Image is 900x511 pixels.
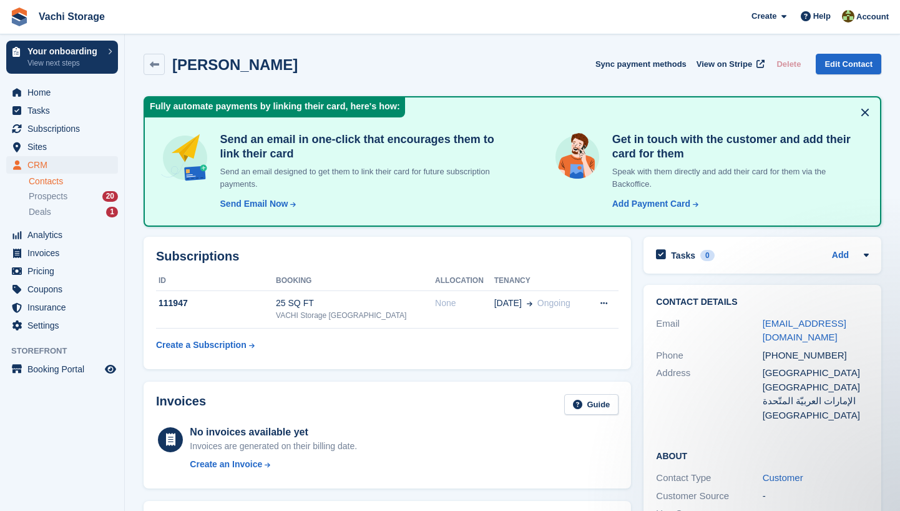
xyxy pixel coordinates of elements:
[6,156,118,174] a: menu
[671,250,695,261] h2: Tasks
[494,297,522,310] span: [DATE]
[27,120,102,137] span: Subscriptions
[156,394,206,415] h2: Invoices
[156,271,276,291] th: ID
[813,10,831,22] span: Help
[700,250,715,261] div: 0
[435,297,494,310] div: None
[29,206,118,219] a: Deals 1
[102,191,118,202] div: 20
[27,84,102,101] span: Home
[276,297,435,310] div: 25 SQ FT
[856,11,889,23] span: Account
[27,102,102,119] span: Tasks
[537,298,570,308] span: Ongoing
[172,56,298,73] h2: [PERSON_NAME]
[6,84,118,101] a: menu
[6,280,118,298] a: menu
[763,380,869,395] div: [GEOGRAPHIC_DATA]
[11,345,124,357] span: Storefront
[607,166,865,190] p: Speak with them directly and add their card for them via the Backoffice.
[27,299,102,316] span: Insurance
[656,297,869,307] h2: Contact Details
[29,176,118,187] a: Contacts
[27,226,102,244] span: Analytics
[6,244,118,262] a: menu
[29,191,67,202] span: Prospects
[106,207,118,217] div: 1
[832,249,849,263] a: Add
[27,317,102,334] span: Settings
[763,409,869,423] div: [GEOGRAPHIC_DATA]
[215,132,503,161] h4: Send an email in one-click that encourages them to link their card
[6,299,118,316] a: menu
[190,458,357,471] a: Create an Invoice
[29,190,118,203] a: Prospects 20
[27,47,102,56] p: Your onboarding
[564,394,619,415] a: Guide
[751,10,776,22] span: Create
[276,310,435,321] div: VACHI Storage [GEOGRAPHIC_DATA]
[763,366,869,380] div: [GEOGRAPHIC_DATA]
[27,57,102,69] p: View next steps
[607,197,700,211] a: Add Payment Card
[190,425,357,440] div: No invoices available yet
[6,262,118,280] a: menu
[816,54,881,74] a: Edit Contact
[6,120,118,137] a: menu
[6,41,118,74] a: Your onboarding View next steps
[656,489,762,504] div: Customer Source
[156,297,276,310] div: 111947
[156,339,247,352] div: Create a Subscription
[6,102,118,119] a: menu
[842,10,854,22] img: Anete Gre
[656,366,762,422] div: Address
[763,349,869,363] div: [PHONE_NUMBER]
[552,132,602,182] img: get-in-touch-e3e95b6451f4e49772a6039d3abdde126589d6f45a760754adfa51be33bf0f70.svg
[763,394,869,409] div: الإمارات العربيّة المتّحدة
[27,262,102,280] span: Pricing
[656,471,762,485] div: Contact Type
[34,6,110,27] a: Vachi Storage
[763,489,869,504] div: -
[156,334,255,357] a: Create a Subscription
[6,226,118,244] a: menu
[27,280,102,298] span: Coupons
[190,458,262,471] div: Create an Invoice
[697,58,752,71] span: View on Stripe
[215,166,503,190] p: Send an email designed to get them to link their card for future subscription payments.
[27,244,102,262] span: Invoices
[160,132,210,183] img: send-email-b5881ef4c8f827a638e46e229e590028c7e36e3a6c99d2365469aff88783de13.svg
[435,271,494,291] th: Allocation
[6,317,118,334] a: menu
[692,54,767,74] a: View on Stripe
[656,349,762,363] div: Phone
[656,317,762,345] div: Email
[29,206,51,218] span: Deals
[595,54,687,74] button: Sync payment methods
[6,138,118,156] a: menu
[220,197,288,211] div: Send Email Now
[10,7,29,26] img: stora-icon-8386f47178a22dfd0bd8f6a31ec36ba5ce8667c1dd55bd0f319d3a0aa187defe.svg
[145,97,405,117] div: Fully automate payments by linking their card, here's how:
[763,472,803,483] a: Customer
[656,449,869,462] h2: About
[27,156,102,174] span: CRM
[763,318,846,343] a: [EMAIL_ADDRESS][DOMAIN_NAME]
[607,132,865,161] h4: Get in touch with the customer and add their card for them
[27,360,102,378] span: Booking Portal
[156,249,619,264] h2: Subscriptions
[276,271,435,291] th: Booking
[190,440,357,453] div: Invoices are generated on their billing date.
[612,197,690,211] div: Add Payment Card
[103,362,118,377] a: Preview store
[771,54,806,74] button: Delete
[494,271,587,291] th: Tenancy
[27,138,102,156] span: Sites
[6,360,118,378] a: menu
